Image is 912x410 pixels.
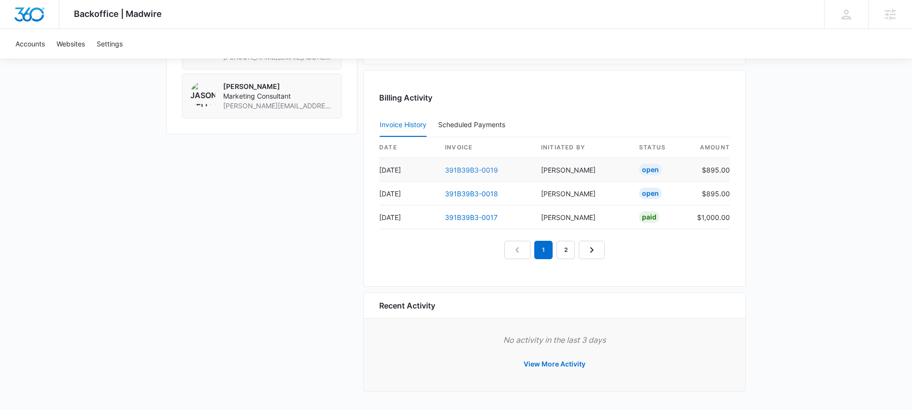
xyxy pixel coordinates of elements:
th: amount [689,137,730,158]
td: [DATE] [379,182,437,205]
td: [PERSON_NAME] [533,182,631,205]
td: $1,000.00 [689,205,730,229]
td: $895.00 [689,182,730,205]
a: 391B39B3-0017 [445,213,498,221]
button: Invoice History [380,114,427,137]
h6: Recent Activity [379,300,435,311]
nav: Pagination [504,241,605,259]
td: [PERSON_NAME] [533,205,631,229]
button: View More Activity [514,352,595,376]
div: Scheduled Payments [438,121,509,128]
td: $895.00 [689,158,730,182]
p: [PERSON_NAME] [223,82,333,91]
th: invoice [437,137,533,158]
span: Marketing Consultant [223,91,333,101]
p: No activity in the last 3 days [379,334,730,346]
th: status [631,137,689,158]
div: Open [639,164,662,176]
span: Backoffice | Madwire [74,9,162,19]
td: [DATE] [379,205,437,229]
a: 391B39B3-0019 [445,166,498,174]
td: [PERSON_NAME] [533,158,631,182]
a: 391B39B3-0018 [445,190,498,198]
a: Page 2 [556,241,575,259]
span: [PERSON_NAME][EMAIL_ADDRESS][PERSON_NAME][DOMAIN_NAME] [223,101,333,111]
div: Paid [639,211,659,223]
a: Settings [91,29,128,59]
td: [DATE] [379,158,437,182]
em: 1 [534,241,553,259]
th: Initiated By [533,137,631,158]
a: Accounts [10,29,51,59]
img: Jason Hellem [190,82,215,107]
th: date [379,137,437,158]
div: Open [639,188,662,199]
a: Next Page [579,241,605,259]
h3: Billing Activity [379,92,730,103]
a: Websites [51,29,91,59]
